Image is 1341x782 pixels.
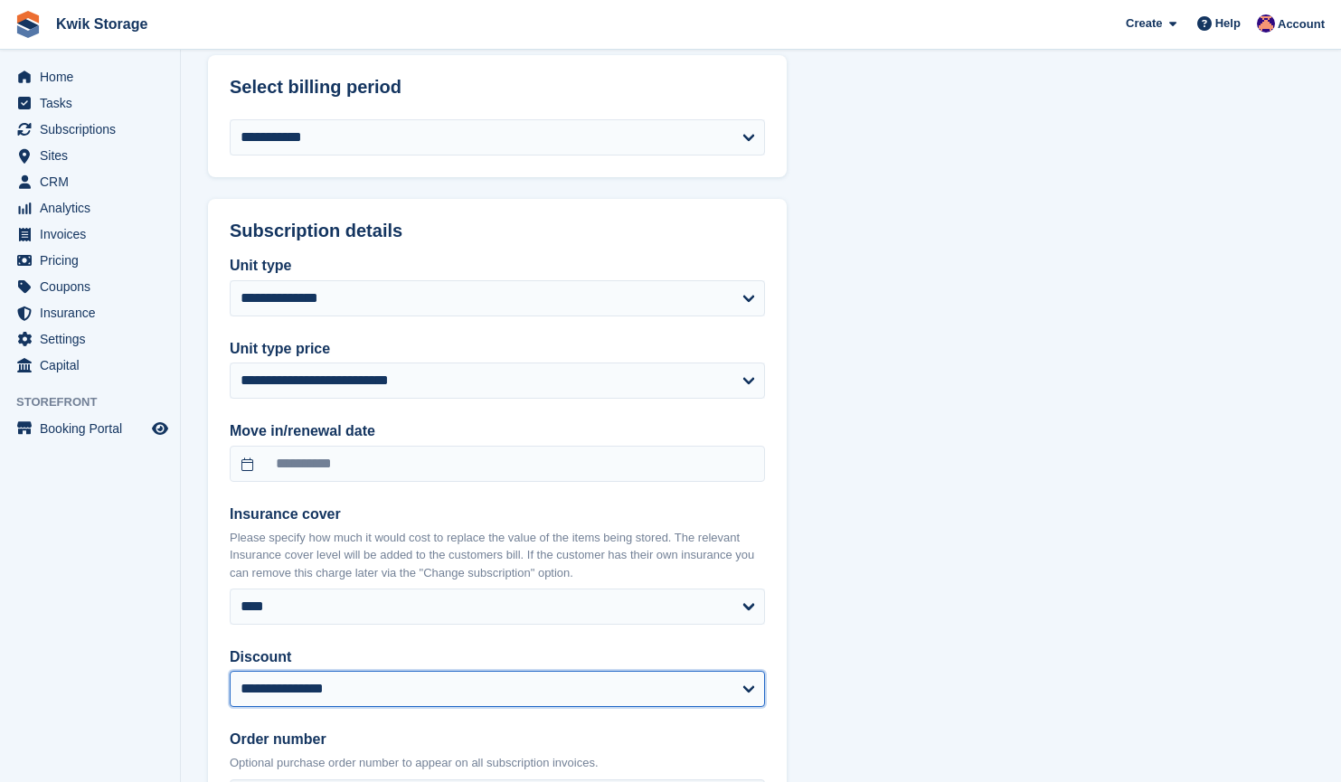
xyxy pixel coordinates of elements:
span: Account [1278,15,1325,33]
span: Home [40,64,148,90]
a: menu [9,195,171,221]
a: menu [9,300,171,325]
a: menu [9,274,171,299]
span: Help [1215,14,1241,33]
span: Invoices [40,221,148,247]
span: Insurance [40,300,148,325]
span: Capital [40,353,148,378]
a: menu [9,143,171,168]
span: Sites [40,143,148,168]
a: menu [9,248,171,273]
label: Unit type price [230,338,765,360]
span: Create [1126,14,1162,33]
label: Discount [230,646,765,668]
a: menu [9,90,171,116]
label: Unit type [230,255,765,277]
p: Please specify how much it would cost to replace the value of the items being stored. The relevan... [230,529,765,582]
h2: Subscription details [230,221,765,241]
span: CRM [40,169,148,194]
a: menu [9,117,171,142]
label: Order number [230,729,765,750]
img: Jade Stanley [1257,14,1275,33]
span: Coupons [40,274,148,299]
a: menu [9,169,171,194]
span: Pricing [40,248,148,273]
a: menu [9,64,171,90]
span: Booking Portal [40,416,148,441]
label: Insurance cover [230,504,765,525]
img: stora-icon-8386f47178a22dfd0bd8f6a31ec36ba5ce8667c1dd55bd0f319d3a0aa187defe.svg [14,11,42,38]
p: Optional purchase order number to appear on all subscription invoices. [230,754,765,772]
span: Analytics [40,195,148,221]
span: Settings [40,326,148,352]
a: Kwik Storage [49,9,155,39]
a: menu [9,221,171,247]
span: Subscriptions [40,117,148,142]
a: menu [9,353,171,378]
span: Tasks [40,90,148,116]
a: Preview store [149,418,171,439]
label: Move in/renewal date [230,420,765,442]
h2: Select billing period [230,77,765,98]
a: menu [9,416,171,441]
span: Storefront [16,393,180,411]
a: menu [9,326,171,352]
